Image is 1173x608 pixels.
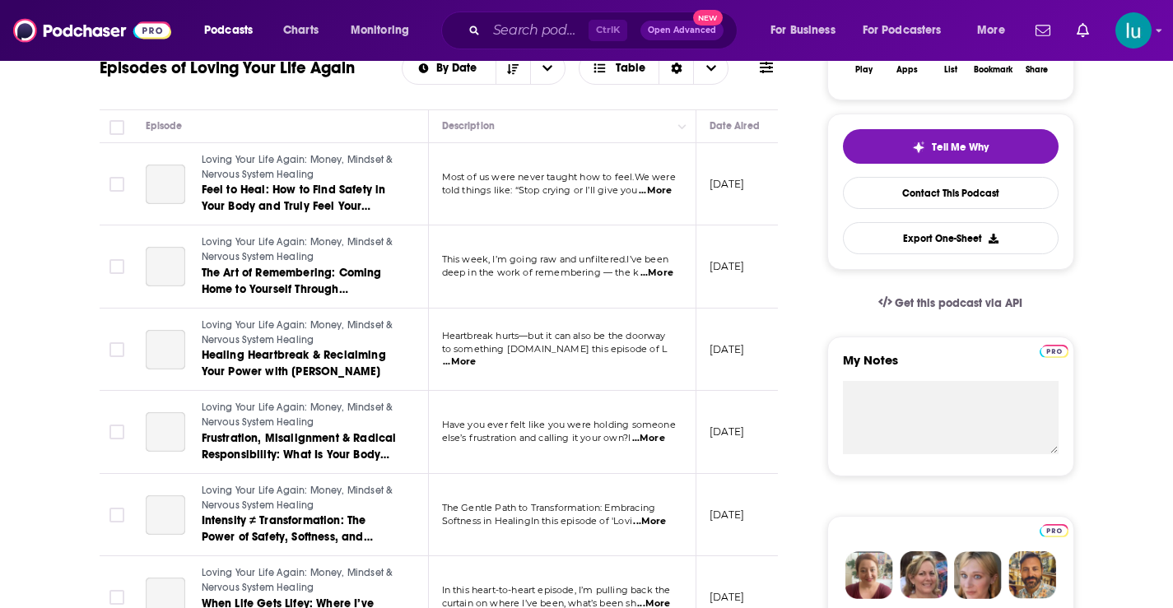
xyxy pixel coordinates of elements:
button: Show profile menu [1115,12,1152,49]
button: tell me why sparkleTell Me Why [843,129,1059,164]
span: Loving Your Life Again: Money, Mindset & Nervous System Healing [202,485,393,511]
span: Healing Heartbreak & Reclaiming Your Power with [PERSON_NAME] [202,348,386,378]
img: Podchaser Pro [1040,524,1068,537]
p: [DATE] [710,177,745,191]
span: Frustration, Misalignment & Radical Responsibility: What Is Your Body Trying to Tell You? [202,431,397,478]
span: Get this podcast via API [895,296,1022,310]
span: Toggle select row [109,508,124,522]
span: ...More [443,355,476,369]
img: Podchaser Pro [1040,345,1068,358]
span: Toggle select row [109,425,124,439]
span: Toggle select row [109,342,124,357]
span: Loving Your Life Again: Money, Mindset & Nervous System Healing [202,567,393,593]
div: Play [855,65,873,75]
button: open menu [759,17,856,44]
a: Show notifications dropdown [1029,16,1057,44]
span: told things like: “Stop crying or I’ll give you [442,184,638,196]
span: For Podcasters [863,19,942,42]
p: [DATE] [710,342,745,356]
h2: Choose List sort [402,52,566,85]
button: open menu [530,53,565,84]
p: [DATE] [710,259,745,273]
span: In this heart-to-heart episode, I’m pulling back the [442,584,671,596]
button: open menu [403,63,496,74]
span: Charts [283,19,319,42]
img: Podchaser - Follow, Share and Rate Podcasts [13,15,171,46]
a: Intensity ≠ Transformation: The Power of Safety, Softness, and Somatic Healing [202,513,399,545]
button: open menu [852,17,966,44]
span: For Business [770,19,836,42]
span: Monitoring [351,19,409,42]
button: Choose View [579,52,729,85]
img: Sydney Profile [845,551,893,599]
button: open menu [193,17,274,44]
img: Jules Profile [954,551,1002,599]
span: deep in the work of remembering — the k [442,267,640,278]
img: User Profile [1115,12,1152,49]
p: [DATE] [710,425,745,439]
div: Sort Direction [659,53,693,84]
span: to something [DOMAIN_NAME] this episode of L [442,343,668,355]
span: Tell Me Why [932,141,989,154]
span: Logged in as lusodano [1115,12,1152,49]
span: Table [616,63,645,74]
span: Heartbreak hurts—but it can also be the doorway [442,330,666,341]
span: Softness in HealingIn this episode of 'Lovi [442,515,632,527]
a: Loving Your Life Again: Money, Mindset & Nervous System Healing [202,235,399,264]
span: Toggle select row [109,259,124,274]
span: By Date [436,63,482,74]
button: Column Actions [673,117,692,137]
a: Loving Your Life Again: Money, Mindset & Nervous System Healing [202,401,399,429]
span: Feel to Heal: How to Find Safety in Your Body and Truly Feel Your Feelings [202,183,386,230]
label: My Notes [843,352,1059,381]
a: Loving Your Life Again: Money, Mindset & Nervous System Healing [202,318,399,347]
a: Loving Your Life Again: Money, Mindset & Nervous System Healing [202,484,399,513]
span: else’s frustration and calling it your own?I [442,432,631,443]
div: Search podcasts, credits, & more... [457,12,753,49]
p: [DATE] [710,508,745,522]
div: Bookmark [974,65,1012,75]
span: Toggle select row [109,177,124,192]
div: Date Aired [710,116,760,136]
span: ...More [639,184,672,197]
a: Loving Your Life Again: Money, Mindset & Nervous System Healing [202,566,399,595]
a: Healing Heartbreak & Reclaiming Your Power with [PERSON_NAME] [202,347,399,380]
span: Podcasts [204,19,253,42]
h1: Episodes of Loving Your Life Again [100,58,355,78]
a: The Art of Remembering: Coming Home to Yourself Through Breathwork [202,265,399,298]
button: open menu [339,17,431,44]
div: Description [442,116,495,136]
div: Episode [146,116,183,136]
a: Pro website [1040,342,1068,358]
span: ...More [633,515,666,528]
span: Ctrl K [589,20,627,41]
span: New [693,10,723,26]
span: ...More [640,267,673,280]
a: Get this podcast via API [865,283,1036,323]
p: [DATE] [710,590,745,604]
a: Charts [272,17,328,44]
div: Share [1026,65,1048,75]
input: Search podcasts, credits, & more... [486,17,589,44]
span: The Gentle Path to Transformation: Embracing [442,502,656,513]
button: Open AdvancedNew [640,21,724,40]
span: Loving Your Life Again: Money, Mindset & Nervous System Healing [202,236,393,262]
span: Most of us were never taught how to feel.We were [442,171,676,183]
img: tell me why sparkle [912,141,925,154]
span: Loving Your Life Again: Money, Mindset & Nervous System Healing [202,319,393,346]
a: Feel to Heal: How to Find Safety in Your Body and Truly Feel Your Feelings [202,182,399,215]
button: open menu [966,17,1026,44]
a: Contact This Podcast [843,177,1059,209]
a: Pro website [1040,522,1068,537]
span: The Art of Remembering: Coming Home to Yourself Through Breathwork [202,266,382,313]
span: More [977,19,1005,42]
img: Barbara Profile [900,551,947,599]
span: Open Advanced [648,26,716,35]
a: Frustration, Misalignment & Radical Responsibility: What Is Your Body Trying to Tell You? [202,430,399,463]
span: Have you ever felt like you were holding someone [442,419,676,430]
span: Loving Your Life Again: Money, Mindset & Nervous System Healing [202,154,393,180]
div: List [944,65,957,75]
button: Export One-Sheet [843,222,1059,254]
span: This week, I’m going raw and unfiltered.I’ve been [442,253,668,265]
